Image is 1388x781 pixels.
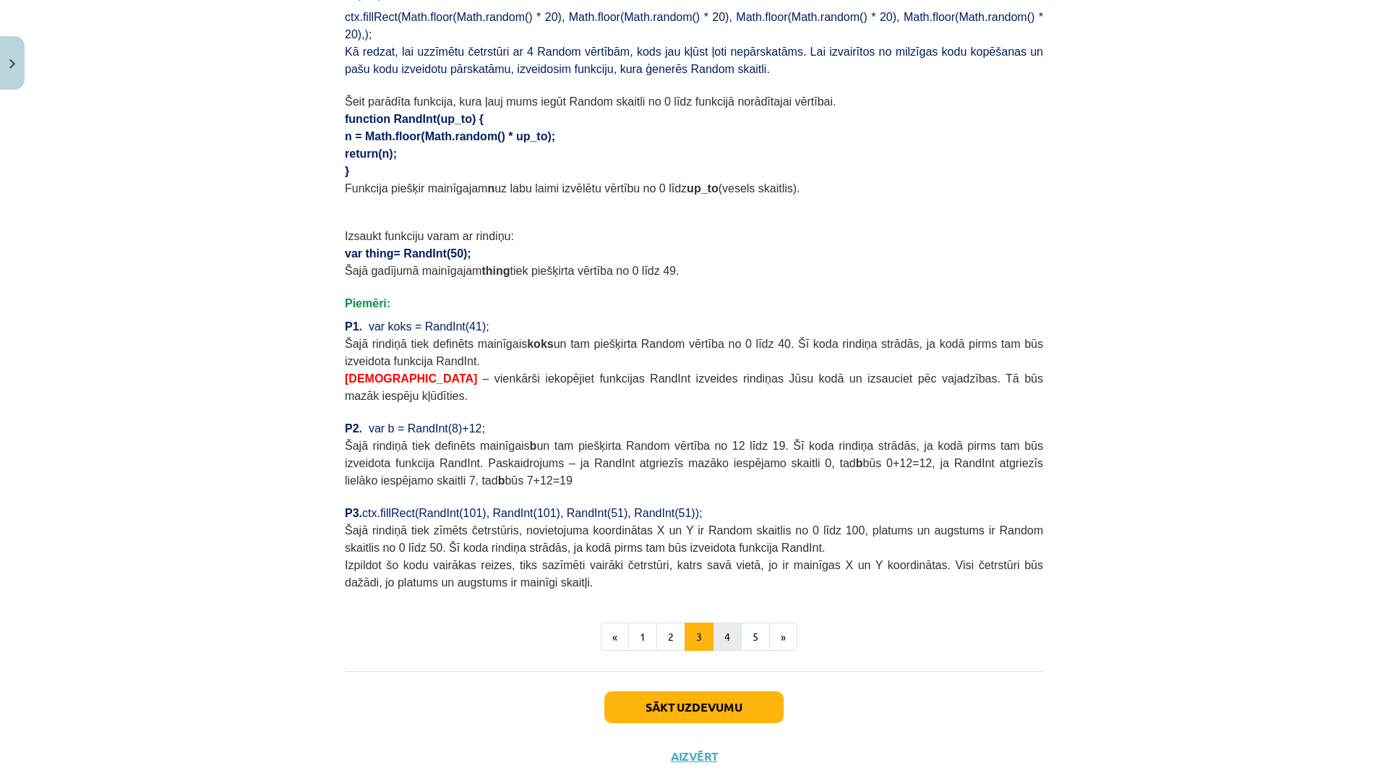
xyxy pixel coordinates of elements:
[527,338,553,350] b: koks
[604,691,784,723] button: Sākt uzdevumu
[345,265,679,277] span: Šajā gadījumā mainīgajam tiek piešķirta vērtība no 0 līdz 49.
[481,265,510,277] b: thing
[345,372,477,385] span: [DEMOGRAPHIC_DATA]
[687,182,719,195] b: up_to
[345,559,1043,589] span: Izpildot šo kodu vairākas reizes, tiks sazīmēti vairāki četrstūri, katrs savā vietā, jo ir mainīg...
[713,623,742,652] button: 4
[345,95,836,108] span: Šeit parādīta funkcija, kura ļauj mums iegūt Random skaitli no 0 līdz funkcijā norādītajai vērtībai.
[345,422,359,435] span: P2
[656,623,685,652] button: 2
[369,320,489,333] span: var koks = RandInt(41);
[362,507,702,519] span: ctx.fillRect(RandInt(101), RandInt(101), RandInt(51), RandInt(51));
[9,59,15,69] img: icon-close-lesson-0947bae3869378f0d4975bcd49f059093ad1ed9edebbc8119c70593378902aed.svg
[345,148,397,160] span: return(n);
[345,46,1043,75] span: Kā redzat, lai uzzīmētu četrstūri ar 4 Random vērtībām, kods jau kļūst ļoti nepārskatāms. Lai izv...
[345,338,1043,367] span: Šajā rindiņā tiek definēts mainīgais un tam piešķirta Random vērtība no 0 līdz 40. Šī koda rindiņ...
[345,440,1043,487] span: Šajā rindiņā tiek definēts mainīgais un tam piešķirta Random vērtība no 12 līdz 19. Šī koda rindi...
[345,623,1043,652] nav: Page navigation example
[345,524,1043,554] span: Šajā rindiņā tiek zīmēts četrstūris, novietojuma koordinātas X un Y ir Random skaitlis no 0 līdz ...
[345,372,1043,402] span: – vienkārši iekopējiet funkcijas RandInt izveides rindiņas Jūsu kodā un izsauciet pēc vajadzības....
[628,623,657,652] button: 1
[345,247,471,260] span: var thing= RandInt(50);
[685,623,714,652] button: 3
[345,507,362,519] span: P3.
[667,749,721,764] button: Aizvērt
[345,165,349,177] span: }
[345,113,484,125] span: function RandInt(up_to) {
[345,297,390,310] span: Piemēri:
[487,182,494,195] b: n
[369,422,485,435] span: var b = RandInt(8)+12;
[345,320,359,333] span: P1
[359,422,362,435] span: .
[345,11,1043,40] span: ctx.fillRect(Math.floor(Math.random() * 20), Math.floor(Math.random() * 20), Math.floor(Math.rand...
[601,623,629,652] button: «
[741,623,770,652] button: 5
[345,130,555,142] span: n = Math.floor(Math.random() * up_to);
[498,474,505,487] b: b
[345,182,800,195] span: Funkcija piešķir mainīgajam uz labu laimi izvēlētu vērtību no 0 līdz (vesels skaitlis).
[769,623,797,652] button: »
[359,320,362,333] span: .
[856,457,863,469] b: b
[530,440,537,452] b: b
[345,230,514,242] span: Izsaukt funkciju varam ar rindiņu:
